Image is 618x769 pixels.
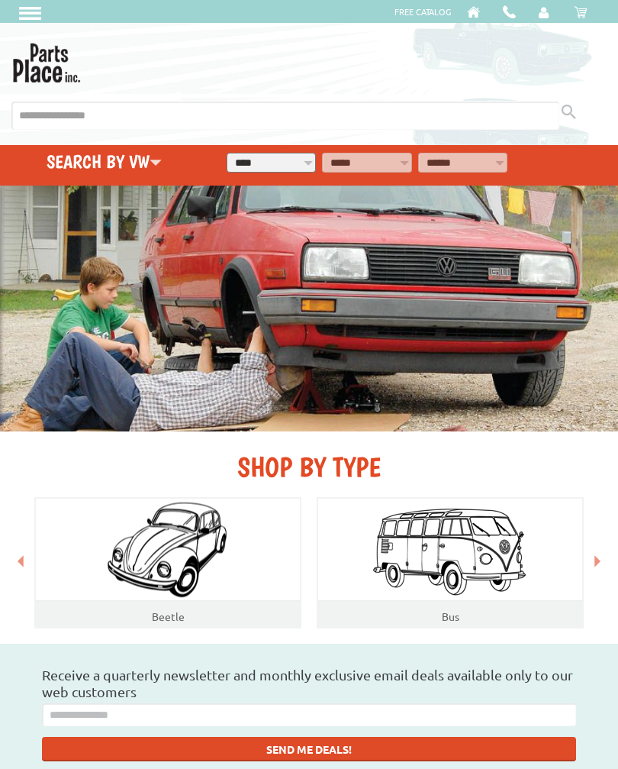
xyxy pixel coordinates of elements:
[152,609,185,623] a: Beetle
[11,38,82,82] img: Parts Place Inc!
[369,502,531,598] img: Bus
[92,499,245,602] img: Beatle
[442,609,459,623] a: Bus
[3,150,206,173] h4: Search by VW
[23,451,595,483] h2: SHOP BY TYPE
[42,737,576,761] button: SEND ME DEALS!
[42,667,576,700] h3: Receive a quarterly newsletter and monthly exclusive email deals available only to our web customers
